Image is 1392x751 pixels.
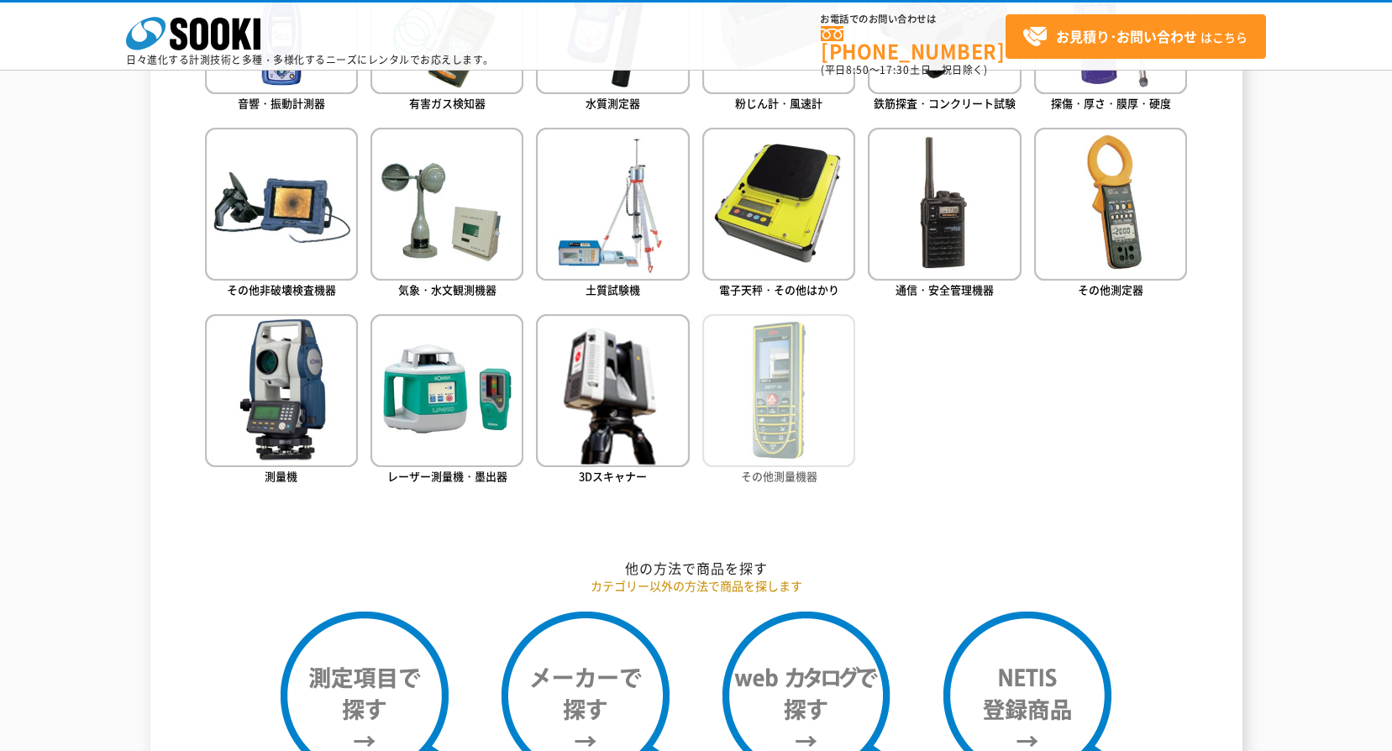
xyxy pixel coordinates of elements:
[370,314,523,488] a: レーザー測量機・墨出器
[741,468,817,484] span: その他測量機器
[387,468,507,484] span: レーザー測量機・墨出器
[205,559,1188,577] h2: 他の方法で商品を探す
[821,62,987,77] span: (平日 ～ 土日、祝日除く)
[821,26,1006,60] a: [PHONE_NUMBER]
[205,128,358,281] img: その他非破壊検査機器
[586,95,640,111] span: 水質測定器
[205,577,1188,595] p: カテゴリー以外の方法で商品を探します
[586,281,640,297] span: 土質試験機
[370,128,523,281] img: 気象・水文観測機器
[1034,128,1187,302] a: その他測定器
[1034,128,1187,281] img: その他測定器
[579,468,647,484] span: 3Dスキャナー
[846,62,869,77] span: 8:50
[868,128,1021,281] img: 通信・安全管理機器
[398,281,496,297] span: 気象・水文観測機器
[702,128,855,281] img: 電子天秤・その他はかり
[702,314,855,467] img: その他測量機器
[227,281,336,297] span: その他非破壊検査機器
[896,281,994,297] span: 通信・安全管理機器
[265,468,297,484] span: 測量機
[536,314,689,488] a: 3Dスキャナー
[821,14,1006,24] span: お電話でのお問い合わせは
[874,95,1016,111] span: 鉄筋探査・コンクリート試験
[1078,281,1143,297] span: その他測定器
[238,95,325,111] span: 音響・振動計測器
[536,314,689,467] img: 3Dスキャナー
[536,128,689,302] a: 土質試験機
[735,95,822,111] span: 粉じん計・風速計
[126,55,494,65] p: 日々進化する計測技術と多種・多様化するニーズにレンタルでお応えします。
[702,128,855,302] a: 電子天秤・その他はかり
[1022,24,1248,50] span: はこちら
[719,281,839,297] span: 電子天秤・その他はかり
[370,128,523,302] a: 気象・水文観測機器
[205,128,358,302] a: その他非破壊検査機器
[1056,26,1197,46] strong: お見積り･お問い合わせ
[205,314,358,488] a: 測量機
[868,128,1021,302] a: 通信・安全管理機器
[536,128,689,281] img: 土質試験機
[409,95,486,111] span: 有害ガス検知器
[1006,14,1266,59] a: お見積り･お問い合わせはこちら
[1051,95,1171,111] span: 探傷・厚さ・膜厚・硬度
[205,314,358,467] img: 測量機
[880,62,910,77] span: 17:30
[370,314,523,467] img: レーザー測量機・墨出器
[702,314,855,488] a: その他測量機器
